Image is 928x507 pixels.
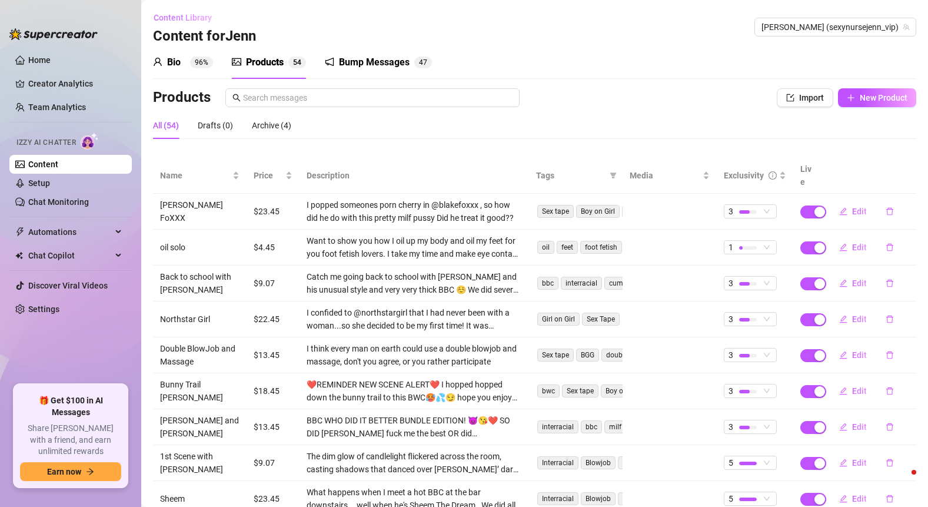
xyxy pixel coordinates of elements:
[252,119,291,132] div: Archive (4)
[601,385,644,397] span: Boy on Girl
[839,495,847,503] span: edit
[153,409,247,445] td: [PERSON_NAME] and [PERSON_NAME]
[414,57,432,68] sup: 47
[28,197,89,207] a: Chat Monitoring
[852,422,867,432] span: Edit
[557,241,578,254] span: feet
[830,238,876,257] button: Edit
[886,243,894,251] span: delete
[786,94,794,102] span: import
[153,373,247,409] td: Bunny Trail [PERSON_NAME]
[20,462,121,481] button: Earn nowarrow-right
[876,382,903,400] button: delete
[28,178,50,188] a: Setup
[562,385,598,397] span: Sex tape
[604,420,626,433] span: milf
[247,409,300,445] td: $13.45
[860,93,907,102] span: New Product
[729,313,733,326] span: 3
[852,243,867,252] span: Edit
[729,277,733,290] span: 3
[729,349,733,362] span: 3
[153,88,211,107] h3: Products
[154,13,212,22] span: Content Library
[339,55,410,69] div: Bump Messages
[307,270,521,296] div: Catch me going back to school with [PERSON_NAME] and his unusual style and very very thick BBC ☺️...
[232,94,241,102] span: search
[537,349,574,362] span: Sex tape
[847,94,855,102] span: plus
[153,445,247,481] td: 1st Scene with [PERSON_NAME]
[247,230,300,266] td: $4.45
[886,423,894,431] span: delete
[839,207,847,216] span: edit
[537,385,560,397] span: bwc
[622,205,647,218] span: BWC
[839,243,847,251] span: edit
[618,456,668,469] span: Face fucking
[886,459,894,467] span: delete
[300,158,528,194] th: Description
[610,172,617,179] span: filter
[852,207,867,216] span: Edit
[618,492,668,505] span: Face fucking
[307,378,521,404] div: ❤️REMINDER NEW SCENE ALERT❤️ I hopped hopped down the bunny trail to this BWC🥵💦😏 hope you enjoy t...
[247,194,300,230] td: $23.45
[876,274,903,293] button: delete
[307,414,521,440] div: BBC WHO DID IT BETTER BUNDLE EDITION! 😈😘❤️ SO DID [PERSON_NAME] fuck me the best OR did [PERSON_N...
[28,246,112,265] span: Chat Copilot
[537,456,578,469] span: Interracial
[307,450,521,476] div: The dim glow of candlelight flickered across the room, casting shadows that danced over [PERSON_N...
[876,202,903,221] button: delete
[153,194,247,230] td: [PERSON_NAME] FoXXX
[839,279,847,287] span: edit
[190,57,213,68] sup: 96%
[729,205,733,218] span: 3
[153,8,221,27] button: Content Library
[288,57,306,68] sup: 54
[86,468,94,476] span: arrow-right
[876,238,903,257] button: delete
[247,301,300,337] td: $22.45
[28,223,112,241] span: Automations
[630,169,700,182] span: Media
[830,274,876,293] button: Edit
[582,313,620,326] span: Sex Tape
[839,423,847,431] span: edit
[537,492,578,505] span: Interracial
[830,453,876,472] button: Edit
[307,198,521,224] div: I popped someones porn cherry in @blakefoxxx , so how did he do with this pretty milf pussy Did h...
[799,93,824,102] span: Import
[81,132,99,150] img: AI Chatter
[852,279,867,288] span: Edit
[536,169,605,182] span: Tags
[581,420,602,433] span: bbc
[876,310,903,329] button: delete
[886,351,894,359] span: delete
[729,456,733,469] span: 5
[830,417,876,436] button: Edit
[729,492,733,505] span: 5
[293,58,297,67] span: 5
[153,57,162,67] span: user
[830,346,876,364] button: Edit
[28,304,59,314] a: Settings
[601,349,658,362] span: doubleblowjob
[838,88,916,107] button: New Product
[28,281,108,290] a: Discover Viral Videos
[20,423,121,458] span: Share [PERSON_NAME] with a friend, and earn unlimited rewards
[888,467,916,495] iframe: Intercom live chat
[247,445,300,481] td: $9.07
[761,18,909,36] span: Jenn (sexynursejenn_vip)
[9,28,98,40] img: logo-BBDzfeDw.svg
[576,349,599,362] span: BGG
[537,205,574,218] span: Sex tape
[153,27,256,46] h3: Content for Jenn
[153,266,247,301] td: Back to school with [PERSON_NAME]
[839,351,847,359] span: edit
[423,58,427,67] span: 7
[839,387,847,395] span: edit
[537,313,580,326] span: Girl on Girl
[607,167,619,184] span: filter
[247,373,300,409] td: $18.45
